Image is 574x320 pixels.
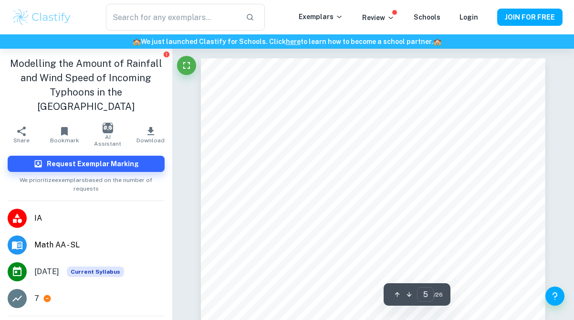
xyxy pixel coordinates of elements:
button: Help and Feedback [545,287,564,306]
button: Report issue [163,51,170,58]
span: AI Assistant [92,134,123,147]
h6: We just launched Clastify for Schools. Click to learn how to become a school partner. [2,36,572,47]
button: JOIN FOR FREE [497,9,563,26]
span: Share [13,137,30,144]
button: Request Exemplar Marking [8,156,165,172]
img: AI Assistant [103,123,113,133]
p: Review [362,12,395,23]
h6: Request Exemplar Marking [47,159,139,169]
span: Download [136,137,165,144]
a: Login [459,13,478,21]
span: 🏫 [133,38,141,45]
div: This exemplar is based on the current syllabus. Feel free to refer to it for inspiration/ideas wh... [67,267,124,277]
span: We prioritize exemplars based on the number of requests [8,172,165,193]
input: Search for any exemplars... [106,4,238,31]
button: Download [129,121,172,148]
span: Math AA - SL [34,239,165,251]
span: [DATE] [34,266,59,277]
span: / 26 [434,290,443,299]
p: Exemplars [299,11,343,22]
span: Current Syllabus [67,267,124,277]
img: Clastify logo [11,8,72,27]
a: Schools [414,13,440,21]
button: Fullscreen [177,56,196,75]
button: Bookmark [43,121,86,148]
button: AI Assistant [86,121,129,148]
a: here [286,38,301,45]
p: 7 [34,293,39,304]
span: IA [34,213,165,224]
span: 🏫 [433,38,441,45]
span: Bookmark [50,137,79,144]
h1: Modelling the Amount of Rainfall and Wind Speed of Incoming Typhoons in the [GEOGRAPHIC_DATA] [8,56,165,114]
